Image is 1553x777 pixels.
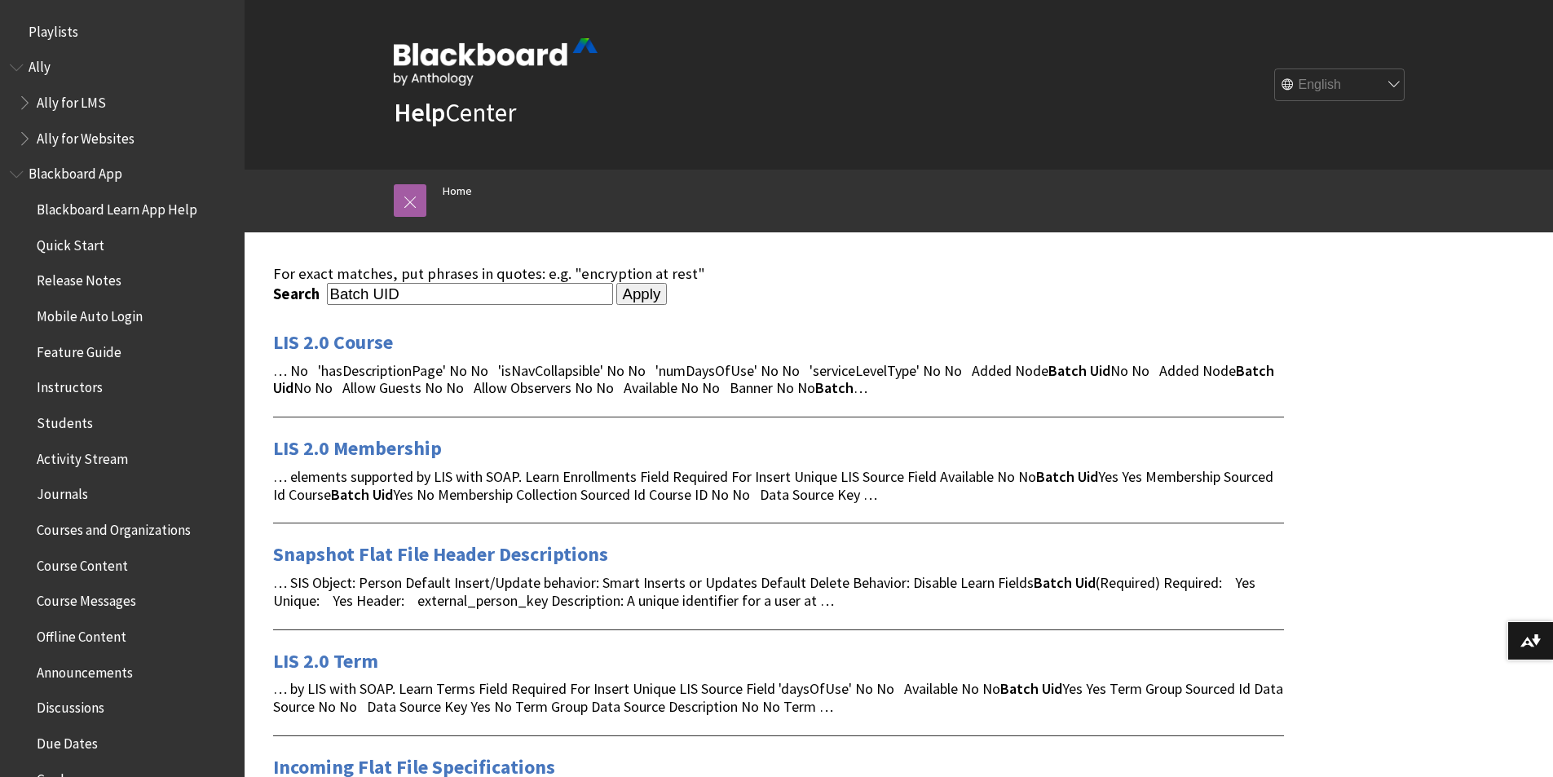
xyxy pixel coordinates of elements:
select: Site Language Selector [1275,69,1405,102]
span: Journals [37,481,88,503]
span: Ally for LMS [37,89,106,111]
span: Activity Stream [37,445,128,467]
span: Playlists [29,18,78,40]
strong: Batch [1036,467,1074,486]
strong: Batch [1000,679,1039,698]
span: Discussions [37,694,104,716]
label: Search [273,285,324,303]
span: … SIS Object: Person Default Insert/Update behavior: Smart Inserts or Updates Default Delete Beha... [273,573,1255,610]
strong: Uid [1078,467,1098,486]
a: LIS 2.0 Course [273,329,393,355]
span: … by LIS with SOAP. Learn Terms Field Required For Insert Unique LIS Source Field 'daysOfUse' No ... [273,679,1283,716]
strong: Batch [815,378,854,397]
strong: Batch [1034,573,1072,592]
span: Courses and Organizations [37,516,191,538]
span: Feature Guide [37,338,121,360]
span: Instructors [37,374,103,396]
strong: Uid [373,485,393,504]
span: Ally for Websites [37,125,135,147]
span: Students [37,409,93,431]
a: Snapshot Flat File Header Descriptions [273,541,608,567]
span: Offline Content [37,623,126,645]
a: LIS 2.0 Membership [273,435,442,461]
strong: Uid [1075,573,1096,592]
img: Blackboard by Anthology [394,38,598,86]
strong: Uid [273,378,293,397]
a: LIS 2.0 Term [273,648,378,674]
span: Release Notes [37,267,121,289]
span: Blackboard Learn App Help [37,196,197,218]
span: … elements supported by LIS with SOAP. Learn Enrollments Field Required For Insert Unique LIS Sou... [273,467,1273,504]
nav: Book outline for Anthology Ally Help [10,54,235,152]
span: Due Dates [37,730,98,752]
span: Course Content [37,552,128,574]
strong: Uid [1090,361,1110,380]
input: Apply [616,283,668,306]
strong: Batch [1048,361,1087,380]
strong: Batch [331,485,369,504]
a: Home [443,181,472,201]
span: Ally [29,54,51,76]
strong: Help [394,96,445,129]
span: Blackboard App [29,161,122,183]
div: For exact matches, put phrases in quotes: e.g. "encryption at rest" [273,265,1284,283]
span: … No 'hasDescriptionPage' No No 'isNavCollapsible' No No 'numDaysOfUse' No No 'serviceLevelType' ... [273,361,1274,398]
strong: Batch [1236,361,1274,380]
nav: Book outline for Playlists [10,18,235,46]
span: Quick Start [37,232,104,254]
span: Announcements [37,659,133,681]
span: Mobile Auto Login [37,302,143,324]
strong: Uid [1042,679,1062,698]
span: Course Messages [37,588,136,610]
a: HelpCenter [394,96,516,129]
